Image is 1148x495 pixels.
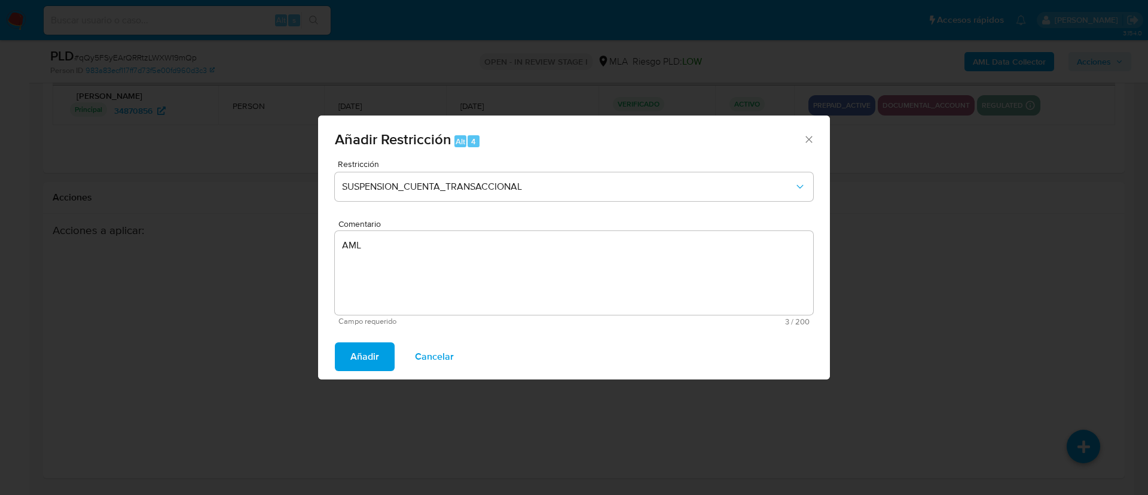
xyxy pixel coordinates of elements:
textarea: AML [335,231,813,315]
button: Restriction [335,172,813,201]
span: Comentario [338,220,817,229]
span: Campo requerido [338,317,574,326]
button: Añadir [335,342,395,371]
span: Añadir Restricción [335,129,451,150]
span: 4 [471,136,476,147]
span: Alt [456,136,465,147]
span: Añadir [350,344,379,370]
span: Máximo 200 caracteres [574,318,810,326]
span: SUSPENSION_CUENTA_TRANSACCIONAL [342,181,794,193]
span: Cancelar [415,344,454,370]
button: Cerrar ventana [803,133,814,144]
button: Cancelar [399,342,469,371]
span: Restricción [338,160,816,168]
